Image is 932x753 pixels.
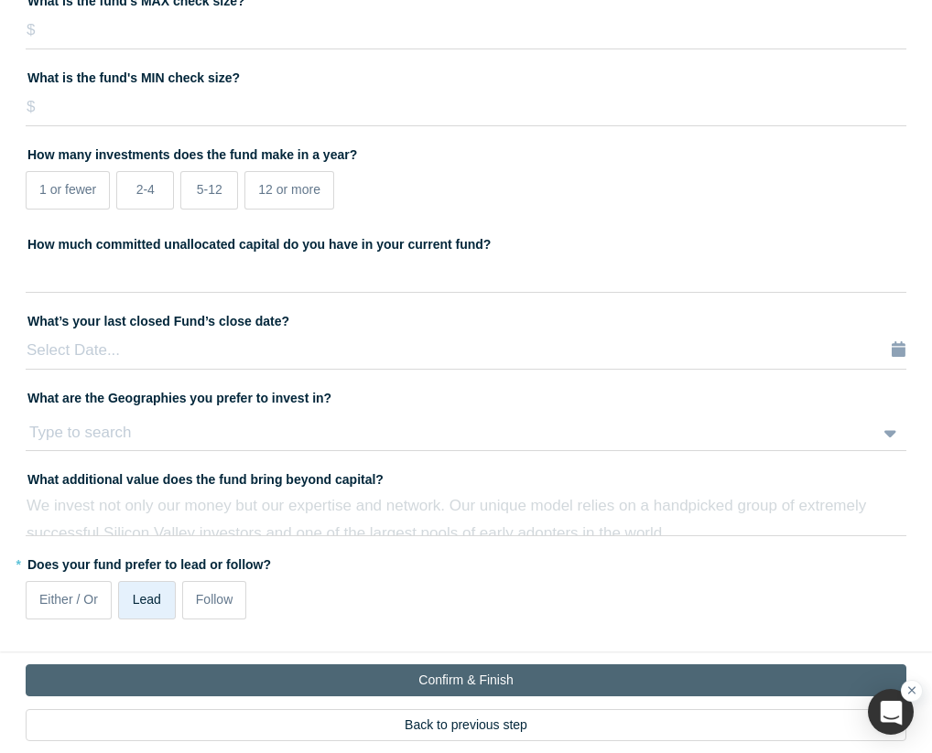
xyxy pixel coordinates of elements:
[26,306,906,331] label: What’s your last closed Fund’s close date?
[26,664,906,696] button: Confirm & Finish
[27,492,905,548] div: We invest not only our money but our expertise and network. Our unique model relies on a handpick...
[39,182,96,197] span: 1 or fewer
[197,182,222,197] span: 5-12
[26,62,906,88] label: What is the fund's MIN check size?
[27,339,78,362] span: Select Date...
[133,592,161,607] span: Lead
[26,709,906,741] button: Back to previous step
[26,11,906,49] input: $
[26,229,906,254] label: How much committed unallocated capital do you have in your current fund?
[26,331,906,370] button: Select Date...
[136,182,155,197] span: 2-4
[26,139,906,165] label: How many investments does the fund make in a year?
[26,382,906,408] label: What are the Geographies you prefer to invest in?
[196,592,233,607] span: Follow
[26,549,906,575] label: Does your fund prefer to lead or follow?
[26,88,906,126] input: $
[258,182,320,197] span: 12 or more
[39,592,98,607] span: Either / Or
[26,489,906,536] div: rdw-wrapper
[26,464,906,489] label: What additional value does the fund bring beyond capital?
[27,495,905,530] div: rdw-editor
